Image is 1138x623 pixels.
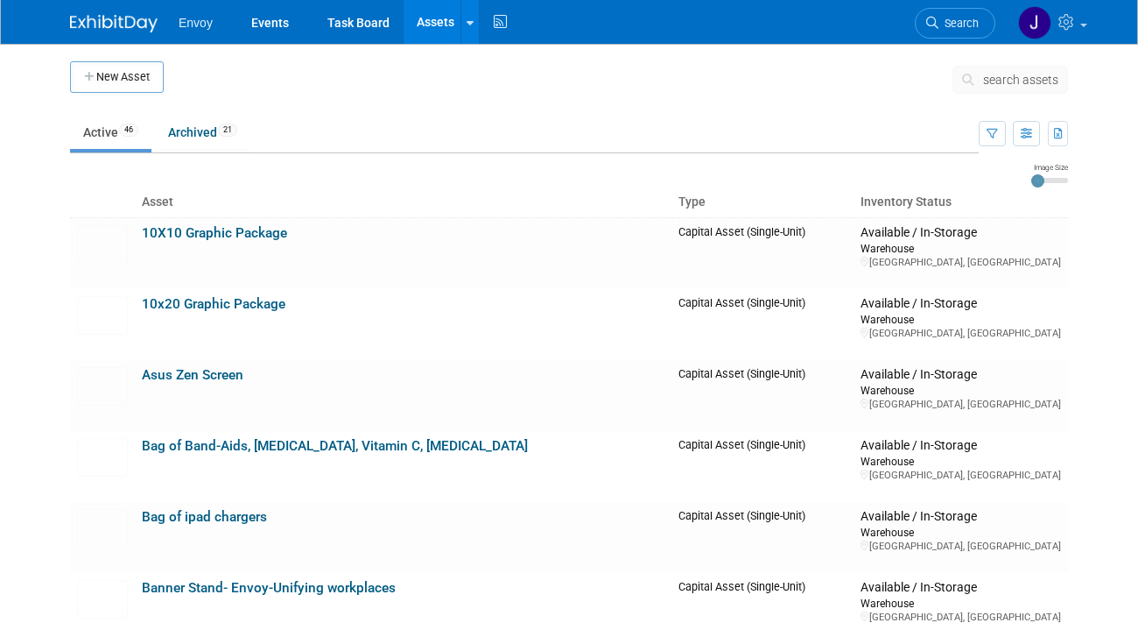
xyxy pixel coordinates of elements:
[70,61,164,93] button: New Asset
[119,124,138,137] span: 46
[938,17,979,30] span: Search
[861,383,1061,398] div: Warehouse
[671,502,853,573] td: Capital Asset (Single-Unit)
[671,217,853,289] td: Capital Asset (Single-Unit)
[861,367,1061,383] div: Available / In-Storage
[135,188,671,217] th: Asset
[671,431,853,502] td: Capital Asset (Single-Unit)
[952,66,1068,94] button: search assets
[861,438,1061,454] div: Available / In-Storage
[915,8,995,39] a: Search
[142,580,396,596] a: Banner Stand- Envoy-Unifying workplaces
[861,469,1061,482] div: [GEOGRAPHIC_DATA], [GEOGRAPHIC_DATA]
[142,509,267,525] a: Bag of ipad chargers
[1018,6,1051,39] img: Joanna Zerga
[861,241,1061,256] div: Warehouse
[861,596,1061,611] div: Warehouse
[861,580,1061,596] div: Available / In-Storage
[861,225,1061,241] div: Available / In-Storage
[218,124,237,137] span: 21
[861,454,1061,469] div: Warehouse
[861,509,1061,525] div: Available / In-Storage
[671,289,853,360] td: Capital Asset (Single-Unit)
[142,367,243,383] a: Asus Zen Screen
[861,296,1061,312] div: Available / In-Storage
[861,525,1061,540] div: Warehouse
[861,312,1061,327] div: Warehouse
[155,116,250,149] a: Archived21
[179,16,213,30] span: Envoy
[983,73,1058,87] span: search assets
[142,296,285,312] a: 10x20 Graphic Package
[861,540,1061,553] div: [GEOGRAPHIC_DATA], [GEOGRAPHIC_DATA]
[861,256,1061,269] div: [GEOGRAPHIC_DATA], [GEOGRAPHIC_DATA]
[142,438,528,454] a: Bag of Band-Aids, [MEDICAL_DATA], Vitamin C, [MEDICAL_DATA]
[861,327,1061,340] div: [GEOGRAPHIC_DATA], [GEOGRAPHIC_DATA]
[70,15,158,32] img: ExhibitDay
[1031,162,1068,173] div: Image Size
[861,398,1061,411] div: [GEOGRAPHIC_DATA], [GEOGRAPHIC_DATA]
[70,116,151,149] a: Active46
[671,360,853,431] td: Capital Asset (Single-Unit)
[142,225,287,241] a: 10X10 Graphic Package
[671,188,853,217] th: Type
